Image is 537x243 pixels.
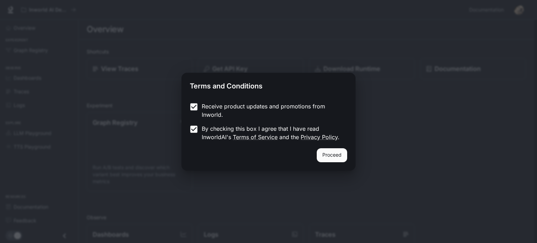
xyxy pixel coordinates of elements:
[301,134,338,141] a: Privacy Policy
[181,73,356,97] h2: Terms and Conditions
[202,124,342,141] p: By checking this box I agree that I have read InworldAI's and the .
[202,102,342,119] p: Receive product updates and promotions from Inworld.
[233,134,278,141] a: Terms of Service
[317,148,347,162] button: Proceed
